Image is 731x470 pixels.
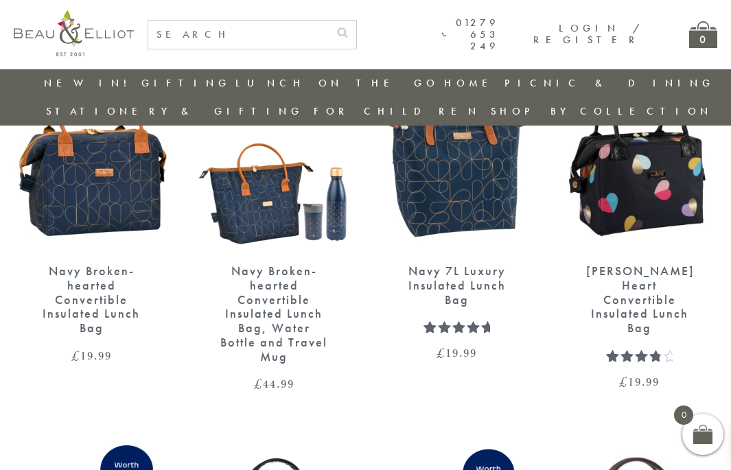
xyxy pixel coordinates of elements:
[423,320,431,351] span: 1
[404,264,511,307] div: Navy 7L Luxury Insulated Lunch Bag
[380,51,535,251] img: Navy 7L Luxury Insulated Lunch Bag
[254,375,263,392] span: £
[220,264,327,364] div: Navy Broken-hearted Convertible Insulated Lunch Bag, Water Bottle and Travel Mug
[562,51,717,388] a: Emily convertible lunch bag [PERSON_NAME] Heart Convertible Insulated Lunch Bag Rated 4.00 out of...
[14,51,169,251] img: Navy Broken-hearted Convertible Insulated Lunch Bag
[380,51,535,360] a: Navy 7L Luxury Insulated Lunch Bag Navy 7L Luxury Insulated Lunch Bag Rated 5.00 out of 5 £19.99
[606,349,673,362] div: Rated 4.00 out of 5
[141,76,231,90] a: Gifting
[148,21,329,49] input: SEARCH
[619,373,628,390] span: £
[562,51,717,251] img: Emily convertible lunch bag
[38,264,145,335] div: Navy Broken-hearted Convertible Insulated Lunch Bag
[606,349,614,380] span: 1
[46,104,303,118] a: Stationery & Gifting
[504,76,715,90] a: Picnic & Dining
[314,104,480,118] a: For Children
[196,51,351,251] img: Navy Broken-hearted Convertible Lunch Bag, Water Bottle and Travel Mug
[235,76,439,90] a: Lunch On The Go
[44,76,136,90] a: New in!
[444,76,499,90] a: Home
[442,17,499,53] a: 01279 653 249
[491,104,712,118] a: Shop by collection
[619,373,660,390] bdi: 19.99
[689,21,717,48] a: 0
[71,347,112,364] bdi: 19.99
[423,320,490,401] span: Rated out of 5 based on customer rating
[254,375,294,392] bdi: 44.99
[14,51,169,362] a: Navy Broken-hearted Convertible Insulated Lunch Bag Navy Broken-hearted Convertible Insulated Lun...
[196,51,351,390] a: Navy Broken-hearted Convertible Lunch Bag, Water Bottle and Travel Mug Navy Broken-hearted Conver...
[437,344,477,361] bdi: 19.99
[586,264,693,335] div: [PERSON_NAME] Heart Convertible Insulated Lunch Bag
[437,344,445,361] span: £
[71,347,80,364] span: £
[14,10,134,56] img: logo
[606,349,660,442] span: Rated out of 5 based on customer rating
[533,21,641,47] a: Login / Register
[674,406,693,425] span: 0
[423,320,490,333] div: Rated 5.00 out of 5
